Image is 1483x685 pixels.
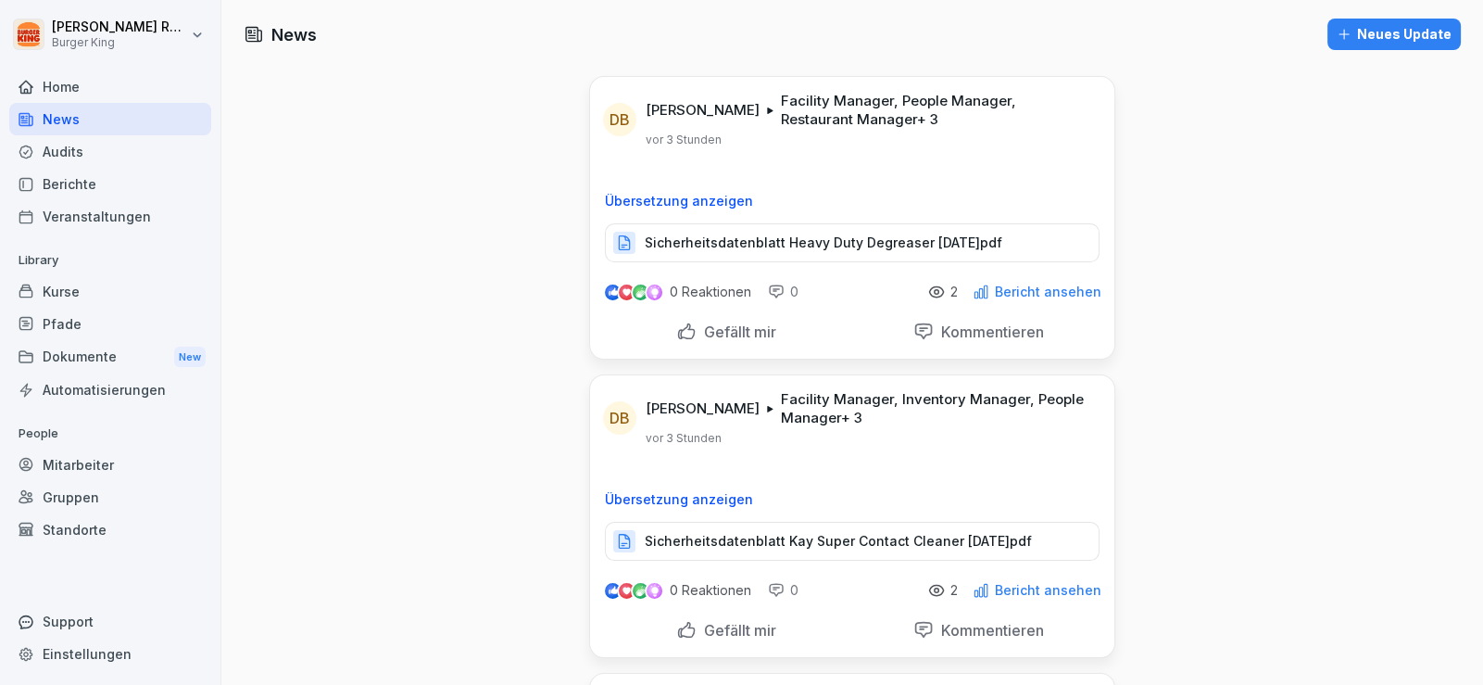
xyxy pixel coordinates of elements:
[950,583,958,598] p: 2
[605,538,1100,556] a: Sicherheitsdatenblatt Kay Super Contact Cleaner [DATE]pdf
[52,19,187,35] p: [PERSON_NAME] Rohrich
[768,283,798,301] div: 0
[633,583,648,599] img: celebrate
[781,390,1092,427] p: Facility Manager, Inventory Manager, People Manager + 3
[9,103,211,135] a: News
[9,638,211,670] a: Einstellungen
[670,583,751,598] p: 0 Reaktionen
[670,285,751,299] p: 0 Reaktionen
[603,401,636,435] div: DB
[9,449,211,481] a: Mitarbeiter
[9,308,211,340] a: Pfade
[605,492,1100,507] p: Übersetzung anzeigen
[995,285,1101,299] p: Bericht ansehen
[620,584,634,598] img: love
[633,285,648,300] img: celebrate
[646,133,722,147] p: vor 3 Stunden
[934,621,1044,640] p: Kommentieren
[9,514,211,546] a: Standorte
[697,621,776,640] p: Gefällt mir
[647,582,662,599] img: inspiring
[174,347,206,368] div: New
[9,605,211,638] div: Support
[9,135,211,168] a: Audits
[934,323,1044,341] p: Kommentieren
[9,340,211,374] a: DokumenteNew
[1327,19,1461,50] button: Neues Update
[271,22,317,47] h1: News
[9,481,211,514] a: Gruppen
[9,275,211,308] a: Kurse
[605,194,1100,209] p: Übersetzung anzeigen
[606,583,621,598] img: like
[647,284,662,300] img: inspiring
[950,285,958,299] p: 2
[620,285,634,299] img: love
[645,234,1002,252] p: Sicherheitsdatenblatt Heavy Duty Degreaser [DATE]pdf
[645,532,1032,551] p: Sicherheitsdatenblatt Kay Super Contact Cleaner [DATE]pdf
[1337,24,1452,44] div: Neues Update
[9,340,211,374] div: Dokumente
[606,285,621,299] img: like
[646,101,760,120] p: [PERSON_NAME]
[603,103,636,136] div: DB
[52,36,187,49] p: Burger King
[646,400,760,418] p: [PERSON_NAME]
[9,374,211,406] a: Automatisierungen
[9,70,211,103] a: Home
[9,168,211,200] a: Berichte
[781,92,1092,129] p: Facility Manager, People Manager, Restaurant Manager + 3
[9,246,211,275] p: Library
[9,419,211,449] p: People
[768,581,798,600] div: 0
[9,200,211,233] a: Veranstaltungen
[646,431,722,446] p: vor 3 Stunden
[995,583,1101,598] p: Bericht ansehen
[697,323,776,341] p: Gefällt mir
[605,239,1100,258] a: Sicherheitsdatenblatt Heavy Duty Degreaser [DATE]pdf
